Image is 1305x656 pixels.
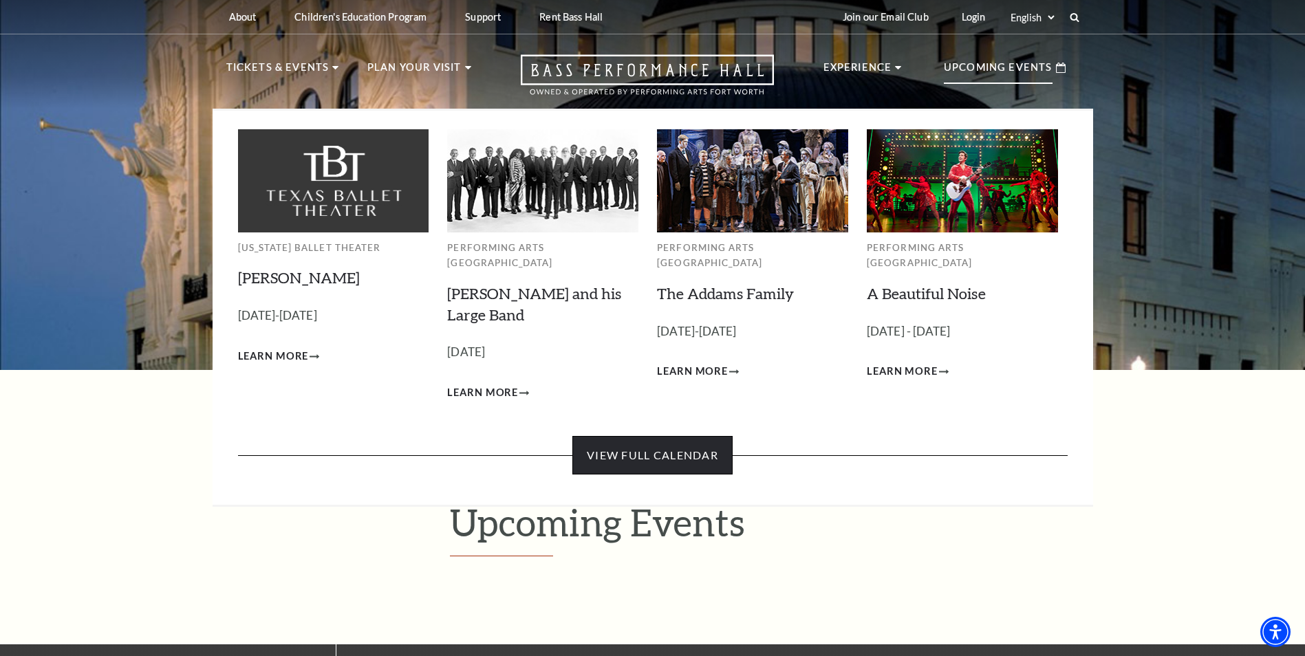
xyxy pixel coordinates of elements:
[657,284,794,303] a: The Addams Family
[447,284,621,324] a: [PERSON_NAME] and his Large Band
[450,500,1079,556] h1: Upcoming Events
[1008,11,1057,24] select: Select:
[539,11,603,23] p: Rent Bass Hall
[367,59,462,84] p: Plan Your Visit
[238,348,309,365] span: Learn More
[657,129,848,232] img: Performing Arts Fort Worth
[238,240,429,256] p: [US_STATE] Ballet Theater
[867,363,949,380] a: Learn More A Beautiful Noise
[447,384,518,402] span: Learn More
[944,59,1053,84] p: Upcoming Events
[657,240,848,271] p: Performing Arts [GEOGRAPHIC_DATA]
[447,342,638,362] p: [DATE]
[229,11,257,23] p: About
[447,240,638,271] p: Performing Arts [GEOGRAPHIC_DATA]
[238,268,360,287] a: [PERSON_NAME]
[465,11,501,23] p: Support
[657,363,739,380] a: Learn More The Addams Family
[867,240,1058,271] p: Performing Arts [GEOGRAPHIC_DATA]
[657,322,848,342] p: [DATE]-[DATE]
[471,54,823,109] a: Open this option
[226,59,330,84] p: Tickets & Events
[238,306,429,326] p: [DATE]-[DATE]
[238,129,429,232] img: Texas Ballet Theater
[867,129,1058,232] img: Performing Arts Fort Worth
[1260,617,1291,647] div: Accessibility Menu
[823,59,892,84] p: Experience
[447,384,529,402] a: Learn More Lyle Lovett and his Large Band
[447,129,638,232] img: Performing Arts Fort Worth
[867,363,938,380] span: Learn More
[294,11,427,23] p: Children's Education Program
[867,284,986,303] a: A Beautiful Noise
[238,348,320,365] a: Learn More Peter Pan
[657,363,728,380] span: Learn More
[867,322,1058,342] p: [DATE] - [DATE]
[572,436,733,474] a: View Full Calendar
